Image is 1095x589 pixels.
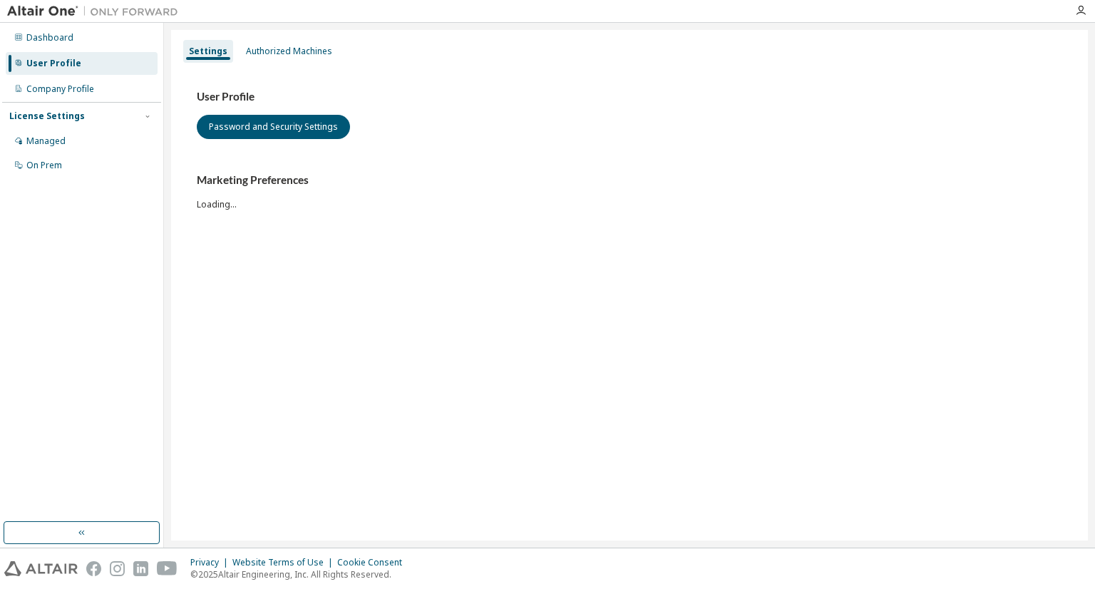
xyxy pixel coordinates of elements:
[26,32,73,43] div: Dashboard
[157,561,178,576] img: youtube.svg
[4,561,78,576] img: altair_logo.svg
[197,173,1062,210] div: Loading...
[9,111,85,122] div: License Settings
[197,173,1062,188] h3: Marketing Preferences
[7,4,185,19] img: Altair One
[26,160,62,171] div: On Prem
[190,568,411,580] p: © 2025 Altair Engineering, Inc. All Rights Reserved.
[197,90,1062,104] h3: User Profile
[26,83,94,95] div: Company Profile
[133,561,148,576] img: linkedin.svg
[232,557,337,568] div: Website Terms of Use
[189,46,227,57] div: Settings
[26,135,66,147] div: Managed
[86,561,101,576] img: facebook.svg
[190,557,232,568] div: Privacy
[246,46,332,57] div: Authorized Machines
[197,115,350,139] button: Password and Security Settings
[337,557,411,568] div: Cookie Consent
[26,58,81,69] div: User Profile
[110,561,125,576] img: instagram.svg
